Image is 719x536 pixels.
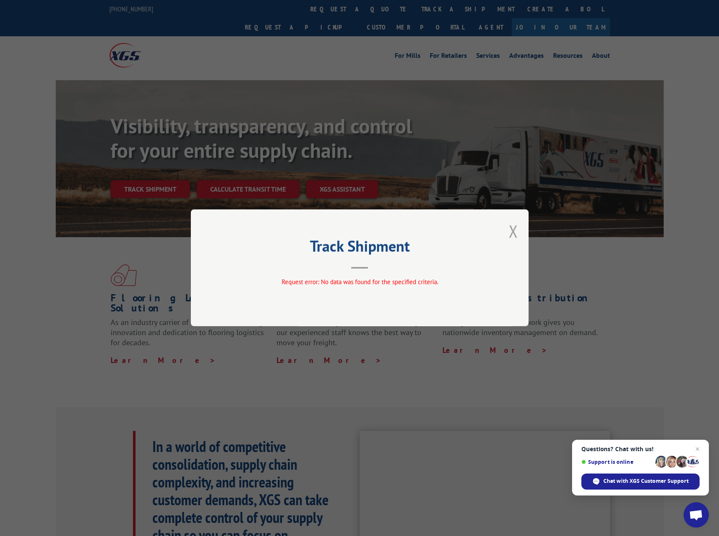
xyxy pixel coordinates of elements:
[233,240,486,256] h2: Track Shipment
[684,502,709,528] a: Open chat
[603,477,689,485] span: Chat with XGS Customer Support
[281,278,438,286] span: Request error: No data was found for the specified criteria.
[581,446,700,452] span: Questions? Chat with us!
[581,474,700,490] span: Chat with XGS Customer Support
[581,459,652,465] span: Support is online
[509,220,518,242] button: Close modal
